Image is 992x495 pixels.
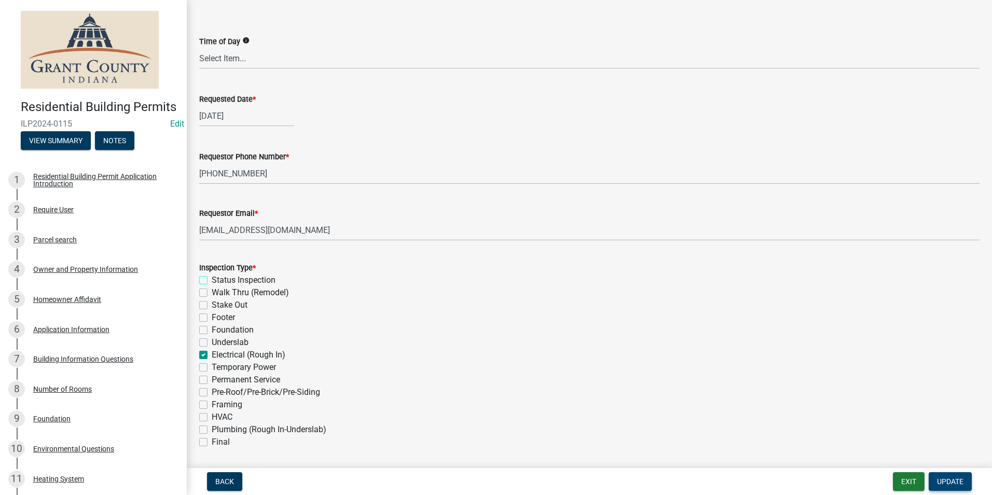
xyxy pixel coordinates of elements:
div: 4 [8,261,25,278]
label: Permanent Service [212,374,280,386]
div: 1 [8,172,25,188]
wm-modal-confirm: Notes [95,137,134,145]
label: Time of Day [199,38,240,46]
span: Back [215,477,234,486]
div: 3 [8,231,25,248]
input: mm/dd/yyyy [199,105,294,127]
div: Owner and Property Information [33,266,138,273]
div: Heating System [33,475,84,483]
div: Require User [33,206,74,213]
label: Underslab [212,336,249,349]
div: Homeowner Affidavit [33,296,101,303]
div: 11 [8,471,25,487]
div: 7 [8,351,25,367]
wm-modal-confirm: Edit Application Number [170,119,184,129]
div: Residential Building Permit Application Introduction [33,173,170,187]
button: View Summary [21,131,91,150]
label: Stake Out [212,299,247,311]
label: Walk Thru (Remodel) [212,286,289,299]
h4: Residential Building Permits [21,100,178,115]
label: Final [212,436,230,448]
div: 2 [8,201,25,218]
label: Foundation [212,324,254,336]
wm-modal-confirm: Summary [21,137,91,145]
button: Exit [893,472,925,491]
label: Plumbing (Rough In-Underslab) [212,423,326,436]
label: Inspection Type [199,265,256,272]
div: Foundation [33,415,71,422]
div: 9 [8,410,25,427]
div: Building Information Questions [33,355,133,363]
img: Grant County, Indiana [21,11,159,89]
label: Framing [212,398,242,411]
label: Requested Date [199,96,256,103]
label: Status Inspection [212,274,275,286]
div: 8 [8,381,25,397]
button: Update [929,472,972,491]
label: Electrical (Rough In) [212,349,285,361]
i: info [242,37,250,44]
div: Number of Rooms [33,386,92,393]
div: 6 [8,321,25,338]
div: 10 [8,441,25,457]
button: Notes [95,131,134,150]
label: Temporary Power [212,361,276,374]
span: ILP2024-0115 [21,119,166,129]
div: Environmental Questions [33,445,114,452]
div: Application Information [33,326,109,333]
button: Back [207,472,242,491]
div: 5 [8,291,25,308]
label: Requestor Phone Number [199,154,289,161]
label: Pre-Roof/Pre-Brick/Pre-Siding [212,386,320,398]
label: Requestor Email [199,210,258,217]
span: Update [937,477,963,486]
label: HVAC [212,411,232,423]
a: Edit [170,119,184,129]
label: Footer [212,311,235,324]
div: Parcel search [33,236,77,243]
